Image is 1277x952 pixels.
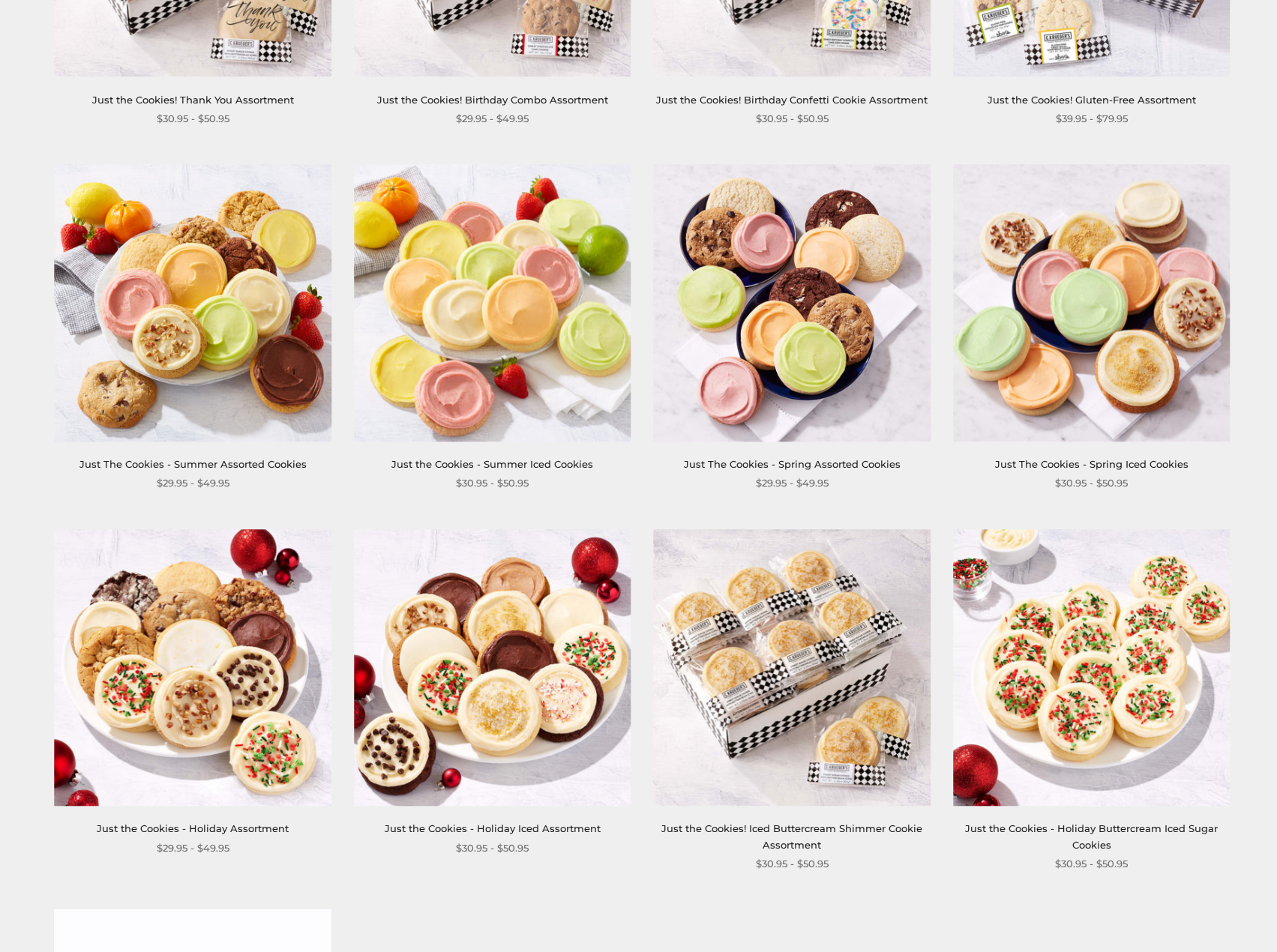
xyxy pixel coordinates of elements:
[1055,856,1128,872] span: $30.95 - $50.95
[1056,111,1128,127] span: $39.95 - $79.95
[995,458,1189,470] a: Just The Cookies - Spring Iced Cookies
[456,111,529,127] span: $29.95 - $49.95
[354,529,631,806] img: Just the Cookies - Holiday Iced Assortment
[653,165,930,442] img: Just The Cookies - Spring Assorted Cookies
[55,529,331,806] img: Just the Cookies - Holiday Assortment
[456,840,529,856] span: $30.95 - $50.95
[377,94,608,106] a: Just the Cookies! Birthday Combo Assortment
[656,94,928,106] a: Just the Cookies! Birthday Confetti Cookie Assortment
[661,822,922,850] a: Just the Cookies! Iced Buttercream Shimmer Cookie Assortment
[756,111,829,127] span: $30.95 - $50.95
[12,895,155,940] iframe: Sign Up via Text for Offers
[97,822,289,834] a: Just the Cookies - Holiday Assortment
[1055,475,1128,491] span: $30.95 - $50.95
[385,822,601,834] a: Just the Cookies - Holiday Iced Assortment
[391,458,593,470] a: Just the Cookies - Summer Iced Cookies
[953,529,1230,806] img: Just the Cookies - Holiday Buttercream Iced Sugar Cookies
[354,165,631,442] img: Just the Cookies - Summer Iced Cookies
[756,475,829,491] span: $29.95 - $49.95
[684,458,901,470] a: Just The Cookies - Spring Assorted Cookies
[79,458,307,470] a: Just The Cookies - Summer Assorted Cookies
[157,840,229,856] span: $29.95 - $49.95
[157,475,229,491] span: $29.95 - $49.95
[953,165,1230,442] img: Just The Cookies - Spring Iced Cookies
[965,822,1218,850] a: Just the Cookies - Holiday Buttercream Iced Sugar Cookies
[988,94,1196,106] a: Just the Cookies! Gluten-Free Assortment
[92,94,294,106] a: Just the Cookies! Thank You Assortment
[653,529,930,806] img: Just the Cookies! Iced Buttercream Shimmer Cookie Assortment
[55,165,331,442] img: Just The Cookies - Summer Assorted Cookies
[756,856,829,872] span: $30.95 - $50.95
[456,475,529,491] span: $30.95 - $50.95
[157,111,229,127] span: $30.95 - $50.95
